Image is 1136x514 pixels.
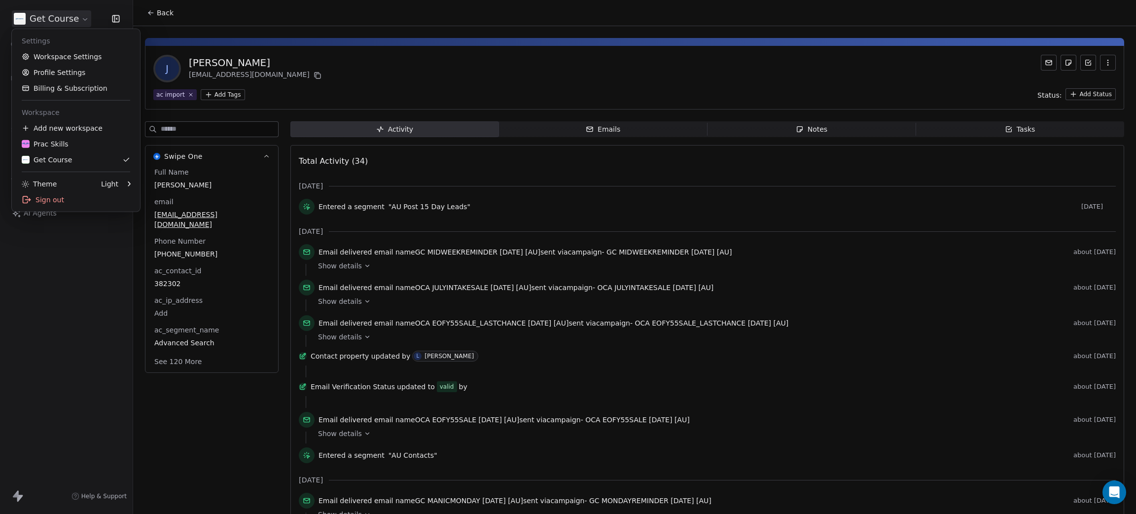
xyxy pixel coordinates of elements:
[16,49,136,65] a: Workspace Settings
[22,155,72,165] div: Get Course
[16,33,136,49] div: Settings
[22,179,57,189] div: Theme
[16,65,136,80] a: Profile Settings
[22,139,69,149] div: Prac Skills
[22,156,30,164] img: gc-on-white.png
[16,192,136,208] div: Sign out
[16,120,136,136] div: Add new workspace
[101,179,118,189] div: Light
[16,105,136,120] div: Workspace
[22,140,30,148] img: PracSkills%20Email%20Display%20Picture.png
[16,80,136,96] a: Billing & Subscription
